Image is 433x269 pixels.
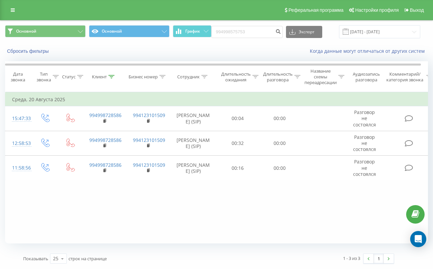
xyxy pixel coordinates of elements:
div: Дата звонка [5,71,30,83]
span: Основной [16,29,36,34]
a: 994998728586 [89,112,122,118]
div: 11:58:56 [12,161,26,175]
span: Разговор не состоялся [353,109,376,127]
div: Длительность ожидания [221,71,251,83]
div: 1 - 3 из 3 [343,255,360,262]
div: Бизнес номер [129,74,158,80]
div: Длительность разговора [263,71,293,83]
div: Комментарий/категория звонка [385,71,425,83]
div: Сотрудник [177,74,200,80]
td: 00:00 [259,156,301,181]
a: Когда данные могут отличаться от других систем [310,48,428,54]
td: 00:00 [259,106,301,131]
button: График [173,25,211,37]
span: Выход [410,7,424,13]
a: 994123101509 [133,162,165,168]
td: 00:32 [217,131,259,156]
div: Open Intercom Messenger [410,231,426,247]
span: График [185,29,200,34]
button: Сбросить фильтры [5,48,52,54]
td: 00:00 [259,131,301,156]
span: Разговор не состоялся [353,134,376,152]
td: [PERSON_NAME] (SIP) [170,106,217,131]
div: Клиент [92,74,107,80]
td: 00:04 [217,106,259,131]
span: Разговор не состоялся [353,158,376,177]
a: 994998728586 [89,162,122,168]
div: Тип звонка [37,71,51,83]
a: 994123101509 [133,112,165,118]
span: Реферальная программа [288,7,343,13]
div: 25 [53,255,58,262]
button: Основной [89,25,170,37]
button: Основной [5,25,86,37]
span: Настройки профиля [355,7,399,13]
span: строк на странице [68,256,107,262]
button: Экспорт [286,26,322,38]
div: 15:47:33 [12,112,26,125]
td: [PERSON_NAME] (SIP) [170,131,217,156]
div: 12:58:53 [12,137,26,150]
a: 994998728586 [89,137,122,143]
div: Название схемы переадресации [304,68,337,85]
a: 1 [374,254,384,263]
div: Статус [62,74,76,80]
a: 994123101509 [133,137,165,143]
input: Поиск по номеру [211,26,283,38]
span: Показывать [23,256,48,262]
div: Аудиозапись разговора [350,71,383,83]
td: [PERSON_NAME] (SIP) [170,156,217,181]
td: 00:16 [217,156,259,181]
